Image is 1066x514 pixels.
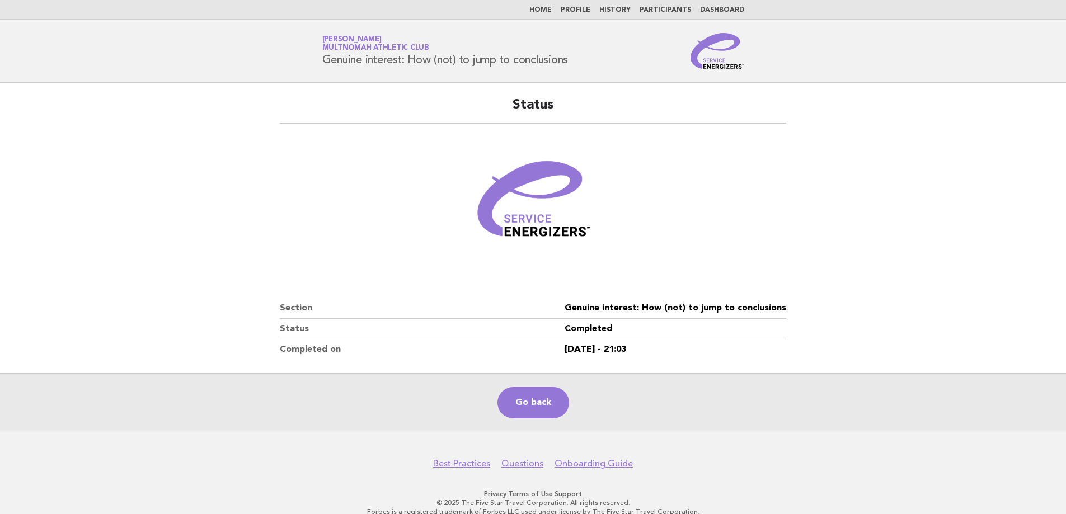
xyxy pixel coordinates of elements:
[565,339,786,360] dd: [DATE] - 21:03
[322,36,429,51] a: [PERSON_NAME]Multnomah Athletic Club
[280,298,565,319] dt: Section
[280,96,786,124] h2: Status
[280,339,565,360] dt: Completed on
[640,7,691,13] a: Participants
[599,7,631,13] a: History
[322,36,569,65] h1: Genuine interest: How (not) to jump to conclusions
[322,45,429,52] span: Multnomah Athletic Club
[561,7,590,13] a: Profile
[565,298,786,319] dd: Genuine interest: How (not) to jump to conclusions
[466,137,600,271] img: Verified
[497,387,569,418] a: Go back
[484,490,506,498] a: Privacy
[555,458,633,469] a: Onboarding Guide
[529,7,552,13] a: Home
[565,319,786,339] dd: Completed
[700,7,744,13] a: Dashboard
[433,458,490,469] a: Best Practices
[555,490,582,498] a: Support
[280,319,565,339] dt: Status
[691,33,744,69] img: Service Energizers
[508,490,553,498] a: Terms of Use
[501,458,543,469] a: Questions
[191,489,876,498] p: · ·
[191,498,876,507] p: © 2025 The Five Star Travel Corporation. All rights reserved.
